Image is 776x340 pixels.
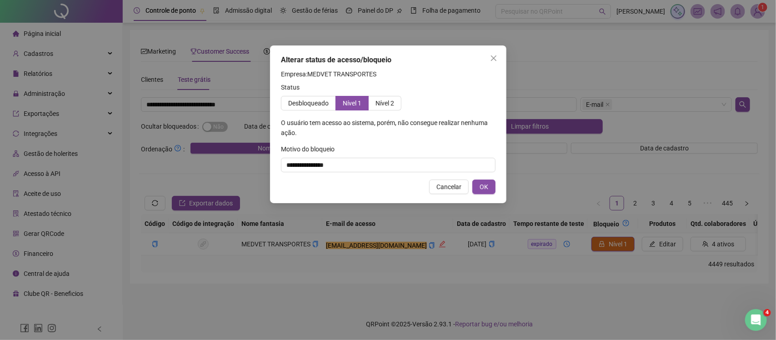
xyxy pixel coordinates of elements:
[490,55,497,62] span: close
[764,309,771,316] span: 4
[281,55,496,65] div: Alterar status de acesso/bloqueio
[281,144,340,154] label: Motivo do bloqueio
[745,309,767,331] iframe: Intercom live chat
[436,182,461,192] span: Cancelar
[343,100,361,107] span: Nível 1
[281,118,496,138] p: O usuário tem acesso ao sistema, porém, não consegue realizar nenhuma ação.
[288,100,329,107] span: Desbloqueado
[281,82,305,92] label: Status
[429,180,469,194] button: Cancelar
[375,100,394,107] span: Nível 2
[480,182,488,192] span: OK
[281,69,496,79] h4: Empresa: MEDVET TRANSPORTES
[486,51,501,65] button: Close
[472,180,496,194] button: OK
